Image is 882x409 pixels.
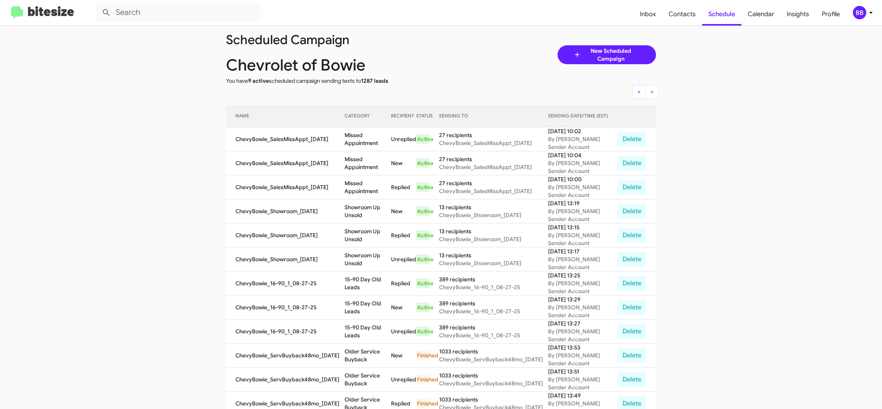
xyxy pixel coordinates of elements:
[439,396,548,403] div: 1033 recipients
[226,105,345,127] th: NAME
[633,85,659,99] nav: Page navigation example
[439,211,548,219] div: ChevyBowie_Showroom_[DATE]
[548,159,617,175] div: By [PERSON_NAME] Sender Account
[416,351,430,360] div: Finished
[632,85,646,99] button: Previous
[662,3,702,26] a: Contacts
[439,251,548,259] div: 13 recipients
[345,344,391,368] td: Older Service Buyback
[391,368,416,392] td: Unreplied
[617,132,647,147] button: Delete
[391,175,416,199] td: Replied
[548,327,617,343] div: By [PERSON_NAME] Sender Account
[439,372,548,379] div: 1033 recipients
[345,271,391,296] td: 15-90 Day Old Leads
[634,3,662,26] a: Inbox
[439,307,548,315] div: ChevyBowie_16-90_1_08-27-25
[345,105,391,127] th: CATEGORY
[439,275,548,283] div: 389 recipients
[439,131,548,139] div: 27 recipients
[548,296,617,303] div: [DATE] 13:29
[416,182,430,192] div: Active
[702,3,741,26] span: Schedule
[416,327,430,336] div: Active
[617,372,647,387] button: Delete
[220,61,447,69] div: Chevrolet of Bowie
[439,348,548,355] div: 1033 recipients
[558,45,656,64] a: New Scheduled Campaign
[226,223,345,247] td: ChevyBowie_Showroom_[DATE]
[345,320,391,344] td: 15-90 Day Old Leads
[345,368,391,392] td: Older Service Buyback
[416,206,430,216] div: Active
[548,303,617,319] div: By [PERSON_NAME] Sender Account
[391,296,416,320] td: New
[548,127,617,135] div: [DATE] 10:02
[391,105,416,127] th: RECIPIENT
[439,139,548,147] div: ChevyBowie_SalesMissAppt_[DATE]
[439,105,548,127] th: SENDING TO
[637,88,641,95] span: «
[416,231,430,240] div: Active
[439,179,548,187] div: 27 recipients
[391,151,416,175] td: New
[815,3,846,26] a: Profile
[226,175,345,199] td: ChevyBowie_SalesMissAppt_[DATE]
[391,127,416,151] td: Unreplied
[645,85,659,99] button: Next
[416,255,430,264] div: Active
[226,151,345,175] td: ChevyBowie_SalesMissAppt_[DATE]
[780,3,815,26] span: Insights
[391,247,416,271] td: Unreplied
[226,127,345,151] td: ChevyBowie_SalesMissAppt_[DATE]
[416,158,430,168] div: Active
[345,175,391,199] td: Missed Appointment
[548,279,617,295] div: By [PERSON_NAME] Sender Account
[617,156,647,171] button: Delete
[391,320,416,344] td: Unreplied
[548,135,617,151] div: By [PERSON_NAME] Sender Account
[548,392,617,400] div: [DATE] 13:49
[439,379,548,387] div: ChevyBowie_ServBuyback48mo_[DATE]
[548,320,617,327] div: [DATE] 13:27
[345,247,391,271] td: Showroom Up Unsold
[439,203,548,211] div: 13 recipients
[439,259,548,267] div: ChevyBowie_Showroom_[DATE]
[439,323,548,331] div: 389 recipients
[581,47,640,63] span: New Scheduled Campaign
[416,375,430,384] div: Finished
[416,399,430,408] div: Finished
[617,180,647,195] button: Delete
[95,3,261,22] input: Search
[548,105,617,127] th: SENDING DATE/TIME (EST)
[391,344,416,368] td: New
[345,127,391,151] td: Missed Appointment
[361,77,388,84] span: 1287 leads
[548,351,617,367] div: By [PERSON_NAME] Sender Account
[617,324,647,339] button: Delete
[345,199,391,223] td: Showroom Up Unsold
[345,296,391,320] td: 15-90 Day Old Leads
[439,187,548,195] div: ChevyBowie_SalesMissAppt_[DATE]
[439,235,548,243] div: ChevyBowie_Showroom_[DATE]
[617,204,647,219] button: Delete
[548,368,617,376] div: [DATE] 13:51
[548,223,617,231] div: [DATE] 13:15
[548,376,617,391] div: By [PERSON_NAME] Sender Account
[416,134,430,144] div: Active
[741,3,780,26] a: Calendar
[226,320,345,344] td: ChevyBowie_16-90_1_08-27-25
[439,355,548,363] div: ChevyBowie_ServBuyback48mo_[DATE]
[548,255,617,271] div: By [PERSON_NAME] Sender Account
[391,199,416,223] td: New
[548,344,617,351] div: [DATE] 13:53
[220,77,447,85] div: You have scheduled campaign sending texts to
[439,227,548,235] div: 13 recipients
[846,6,873,19] button: BB
[548,151,617,159] div: [DATE] 10:04
[248,77,269,84] span: 9 active
[226,344,345,368] td: ChevyBowie_ServBuyback48mo_[DATE]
